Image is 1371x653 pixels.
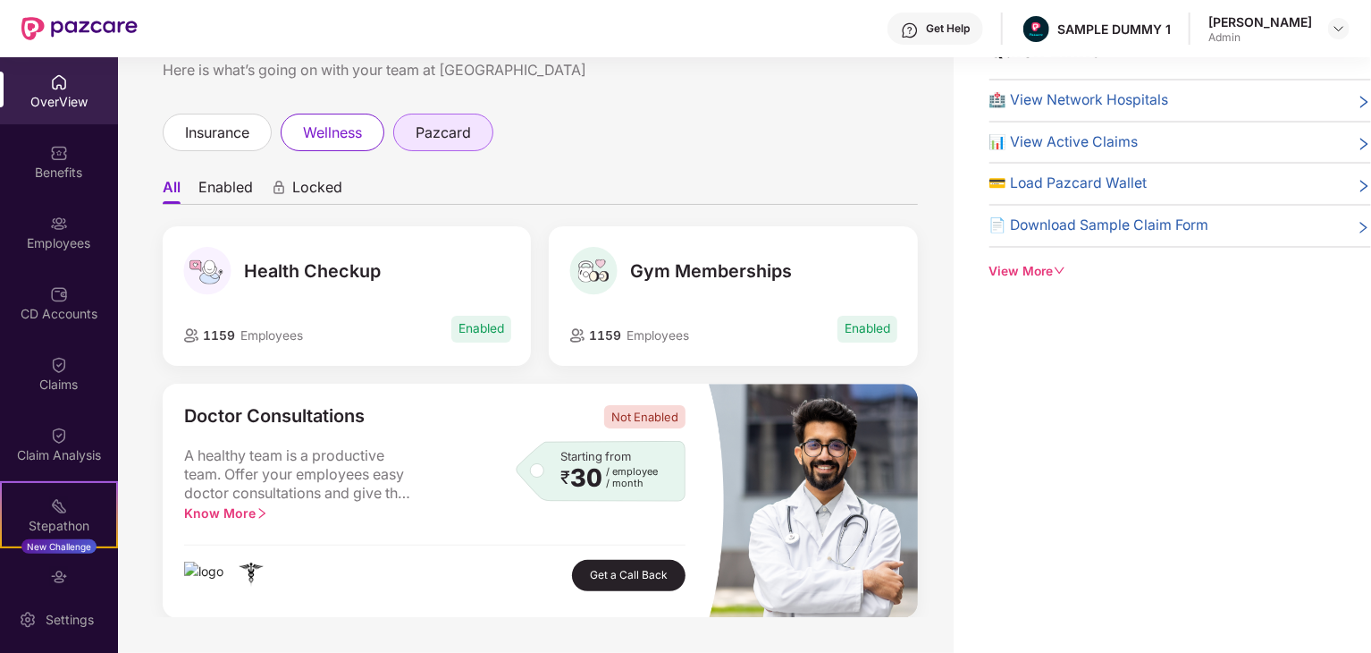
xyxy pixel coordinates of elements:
[926,21,970,36] div: Get Help
[238,562,265,589] img: logo
[707,384,917,618] img: masked_image
[1357,135,1371,154] span: right
[21,17,138,40] img: New Pazcare Logo
[1023,16,1049,42] img: Pazcare_Alternative_logo-01-01.png
[184,405,365,428] span: Doctor Consultations
[630,260,792,282] span: Gym Memberships
[989,173,1148,195] span: 💳 Load Pazcard Wallet
[989,131,1139,154] span: 📊 View Active Claims
[50,427,68,445] img: svg+xml;base64,PHN2ZyBpZD0iQ2xhaW0iIHhtbG5zPSJodHRwOi8vd3d3LnczLm9yZy8yMDAwL3N2ZyIgd2lkdGg9IjIwIi...
[1054,265,1066,277] span: down
[569,247,618,295] img: Gym Memberships
[50,144,68,162] img: svg+xml;base64,PHN2ZyBpZD0iQmVuZWZpdHMiIHhtbG5zPSJodHRwOi8vd3d3LnczLm9yZy8yMDAwL3N2ZyIgd2lkdGg9Ij...
[560,471,570,485] span: ₹
[50,356,68,374] img: svg+xml;base64,PHN2ZyBpZD0iQ2xhaW0iIHhtbG5zPSJodHRwOi8vd3d3LnczLm9yZy8yMDAwL3N2ZyIgd2lkdGg9IjIwIi...
[184,562,223,589] img: logo
[1357,93,1371,112] span: right
[572,560,685,591] button: Get a Call Back
[183,328,199,343] img: employeeIcon
[19,611,37,629] img: svg+xml;base64,PHN2ZyBpZD0iU2V0dGluZy0yMHgyMCIgeG1sbnM9Imh0dHA6Ly93d3cudzMub3JnLzIwMDAvc3ZnIiB3aW...
[303,122,362,144] span: wellness
[570,466,602,489] span: 30
[183,247,231,295] img: Health Checkup
[837,316,897,343] span: Enabled
[416,122,471,144] span: pazcard
[50,73,68,91] img: svg+xml;base64,PHN2ZyBpZD0iSG9tZSIgeG1sbnM9Imh0dHA6Ly93d3cudzMub3JnLzIwMDAvc3ZnIiB3aWR0aD0iMjAiIG...
[560,449,631,463] span: Starting from
[163,178,181,204] li: All
[256,507,268,520] span: right
[585,328,621,343] span: 1159
[451,316,511,343] span: Enabled
[292,178,342,204] span: Locked
[240,328,303,343] span: Employees
[185,122,249,144] span: insurance
[21,539,97,554] div: New Challenge
[198,178,253,204] li: Enabled
[1208,13,1312,30] div: [PERSON_NAME]
[606,478,658,489] span: / month
[1357,218,1371,237] span: right
[1357,176,1371,195] span: right
[1332,21,1346,36] img: svg+xml;base64,PHN2ZyBpZD0iRHJvcGRvd24tMzJ4MzIiIHhtbG5zPSJodHRwOi8vd3d3LnczLm9yZy8yMDAwL3N2ZyIgd2...
[50,215,68,233] img: svg+xml;base64,PHN2ZyBpZD0iRW1wbG95ZWVzIiB4bWxucz0iaHR0cDovL3d3dy53My5vcmcvMjAwMC9zdmciIHdpZHRoPS...
[50,497,68,515] img: svg+xml;base64,PHN2ZyB4bWxucz0iaHR0cDovL3d3dy53My5vcmcvMjAwMC9zdmciIHdpZHRoPSIyMSIgaGVpZ2h0PSIyMC...
[184,505,268,521] span: Know More
[989,89,1169,112] span: 🏥 View Network Hospitals
[569,328,585,343] img: employeeIcon
[199,328,235,343] span: 1159
[50,568,68,586] img: svg+xml;base64,PHN2ZyBpZD0iRW5kb3JzZW1lbnRzIiB4bWxucz0iaHR0cDovL3d3dy53My5vcmcvMjAwMC9zdmciIHdpZH...
[40,611,99,629] div: Settings
[184,446,416,504] span: A healthy team is a productive team. Offer your employees easy doctor consultations and give the ...
[989,262,1371,282] div: View More
[271,180,287,196] div: animation
[606,466,658,478] span: / employee
[1208,30,1312,45] div: Admin
[604,405,685,428] span: Not Enabled
[50,285,68,303] img: svg+xml;base64,PHN2ZyBpZD0iQ0RfQWNjb3VudHMiIGRhdGEtbmFtZT0iQ0QgQWNjb3VudHMiIHhtbG5zPSJodHRwOi8vd3...
[901,21,919,39] img: svg+xml;base64,PHN2ZyBpZD0iSGVscC0zMngzMiIgeG1sbnM9Imh0dHA6Ly93d3cudzMub3JnLzIwMDAvc3ZnIiB3aWR0aD...
[2,517,116,535] div: Stepathon
[163,59,918,81] div: Here is what’s going on with your team at [GEOGRAPHIC_DATA]
[244,260,381,282] span: Health Checkup
[989,215,1209,237] span: 📄 Download Sample Claim Form
[1057,21,1171,38] div: SAMPLE DUMMY 1
[627,328,689,343] span: Employees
